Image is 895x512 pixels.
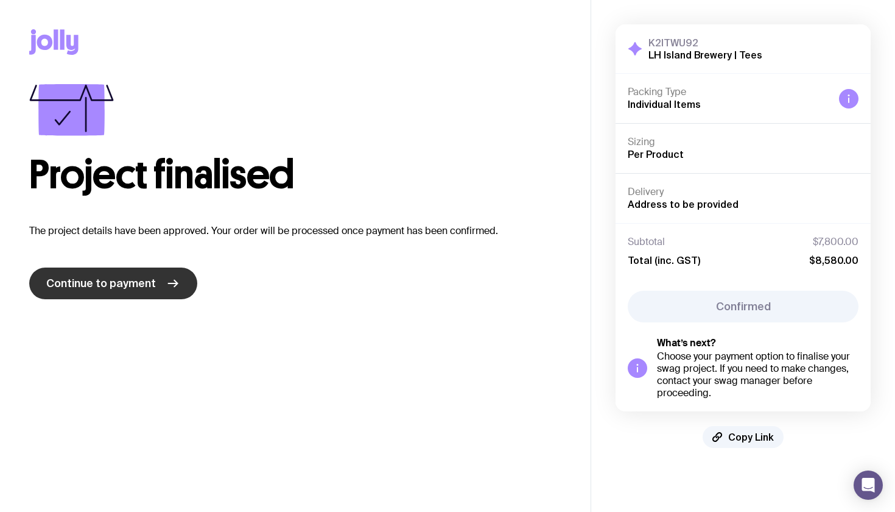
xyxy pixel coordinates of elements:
[628,186,858,198] h4: Delivery
[628,149,684,160] span: Per Product
[29,224,561,238] p: The project details have been approved. Your order will be processed once payment has been confir...
[628,254,700,266] span: Total (inc. GST)
[809,254,858,266] span: $8,580.00
[813,236,858,248] span: $7,800.00
[628,136,858,148] h4: Sizing
[628,291,858,322] button: Confirmed
[29,155,561,194] h1: Project finalised
[657,350,858,399] div: Choose your payment option to finalise your swag project. If you need to make changes, contact yo...
[648,49,762,61] h2: LH Island Brewery | Tees
[46,276,156,291] span: Continue to payment
[29,268,197,299] a: Continue to payment
[648,37,762,49] h3: K2ITWU92
[628,99,701,110] span: Individual Items
[628,86,829,98] h4: Packing Type
[854,471,883,500] div: Open Intercom Messenger
[628,199,739,210] span: Address to be provided
[728,431,774,443] span: Copy Link
[657,337,858,349] h5: What’s next?
[703,426,784,448] button: Copy Link
[628,236,665,248] span: Subtotal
